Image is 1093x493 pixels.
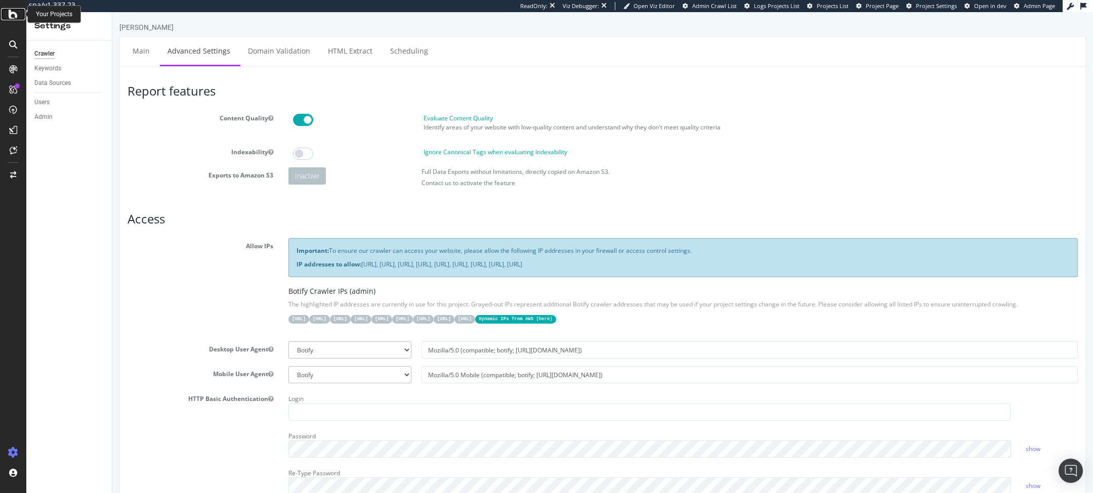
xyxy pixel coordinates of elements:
[8,98,169,110] label: Content Quality
[311,111,965,119] p: Identify areas of your website with low-quality content and understand why they don't meet qualit...
[36,10,72,19] div: Your Projects
[916,2,957,10] span: Project Settings
[342,303,363,311] code: [URL]
[913,432,928,441] a: show
[34,49,105,59] a: Crawler
[8,155,169,167] label: Exports to Amazon S3
[13,25,45,53] a: Main
[309,155,497,164] label: Full Data Exports without limitations, directly copied on Amazon S3.
[974,2,1006,10] span: Open in dev
[301,303,321,311] code: [URL]
[34,112,105,122] a: Admin
[692,2,737,10] span: Admin Crawl List
[176,416,203,428] label: Password
[15,72,965,85] h3: Report features
[1024,2,1055,10] span: Admin Page
[520,2,548,10] div: ReadOnly:
[906,2,957,10] a: Project Settings
[8,226,169,238] label: Allow IPs
[427,304,438,309] a: here
[311,136,455,144] label: Ignore Canonical Tags when evaluating Indexability
[184,248,957,256] p: [URL], [URL], [URL], [URL], [URL], [URL], [URL], [URL], [URL]
[184,234,957,243] p: To ensure our crawler can access your website, please allow the following IP addresses in your fi...
[34,97,105,108] a: Users
[856,2,899,10] a: Project Page
[156,136,161,144] button: Indexability
[208,25,268,53] a: HTML Extract
[363,303,444,311] code: Dynamic IPs from AWS ( )
[48,25,125,53] a: Advanced Settings
[34,112,53,122] div: Admin
[15,200,965,213] h3: Access
[34,49,55,59] div: Crawler
[964,2,1006,10] a: Open in dev
[280,303,301,311] code: [URL]
[7,10,61,20] div: [PERSON_NAME]
[34,78,71,88] div: Data Sources
[197,303,218,311] code: [URL]
[156,333,161,341] button: Desktop User Agent
[1014,2,1055,10] a: Admin Page
[634,2,675,10] span: Open Viz Editor
[683,2,737,10] a: Admin Crawl List
[34,63,61,74] div: Keywords
[184,248,249,256] strong: IP addresses to allow:
[321,303,342,311] code: [URL]
[156,102,161,110] button: Content Quality
[913,469,928,478] a: show
[807,2,849,10] a: Projects List
[184,234,217,243] strong: Important:
[8,329,169,341] label: Desktop User Agent
[259,303,280,311] code: [URL]
[176,303,197,311] code: [URL]
[176,453,228,465] label: Re-Type Password
[866,2,899,10] span: Project Page
[754,2,800,10] span: Logs Projects List
[8,354,169,366] label: Mobile User Agent
[218,303,238,311] code: [URL]
[34,63,105,74] a: Keywords
[744,2,800,10] a: Logs Projects List
[34,78,105,88] a: Data Sources
[623,2,675,10] a: Open Viz Editor
[1059,459,1083,483] div: Open Intercom Messenger
[309,166,965,175] p: Contact us to activate the feature
[176,288,965,296] p: The highlighted IP addresses are currently in use for this project. Grayed-out IPs represent addi...
[238,303,259,311] code: [URL]
[563,2,599,10] div: Viz Debugger:
[311,102,381,110] label: Evaluate Content Quality
[270,25,323,53] a: Scheduling
[34,97,50,108] div: Users
[176,275,965,283] h5: Botify Crawler IPs (admin)
[8,132,169,144] label: Indexability
[156,357,161,366] button: Mobile User Agent
[156,382,161,391] button: HTTP Basic Authentication
[817,2,849,10] span: Projects List
[128,25,205,53] a: Domain Validation
[176,155,214,172] div: Inactive
[34,20,104,32] div: Settings
[176,379,191,391] label: Login
[8,379,169,391] label: HTTP Basic Authentication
